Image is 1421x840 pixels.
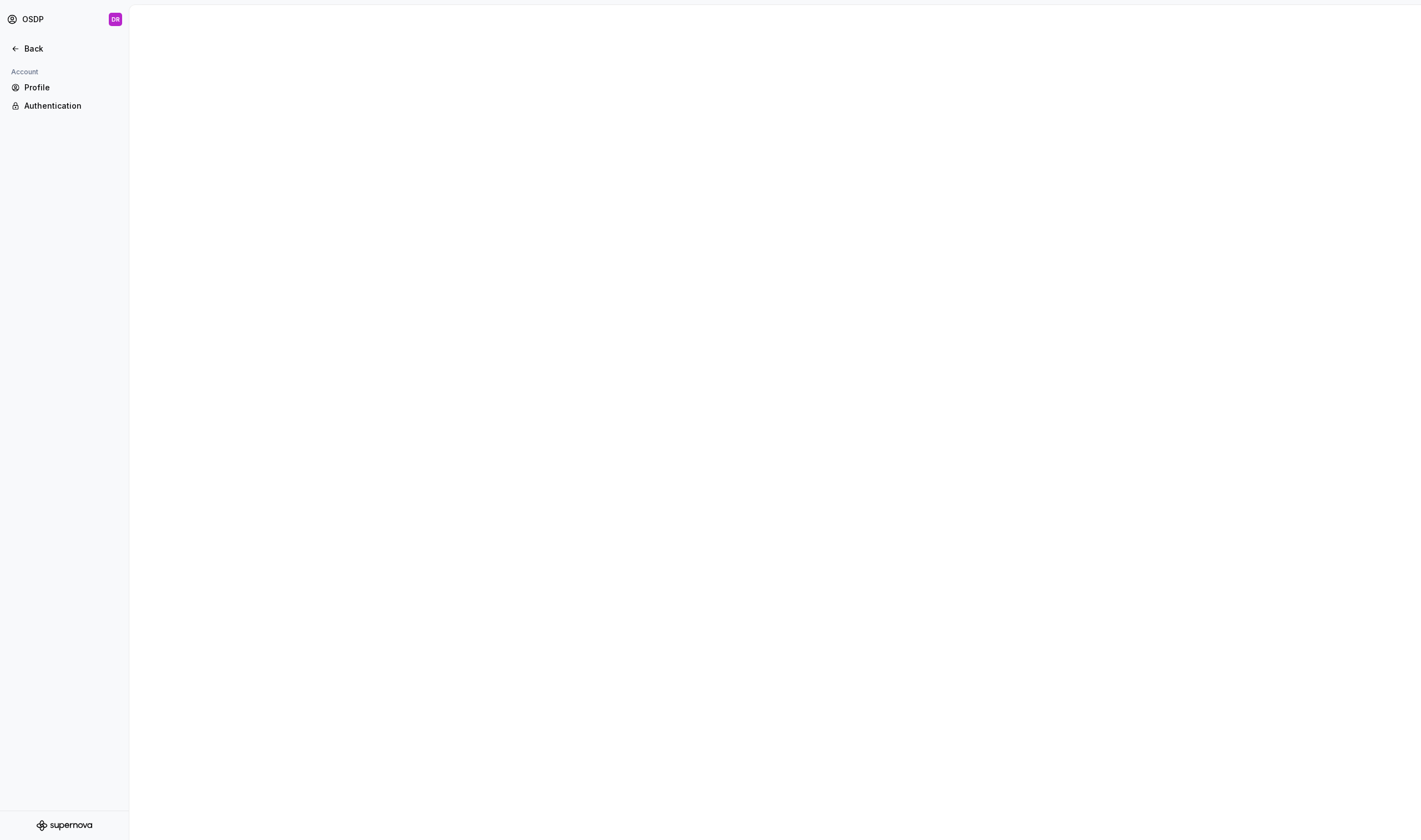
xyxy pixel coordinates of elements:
div: Profile [24,82,118,93]
a: Profile [7,79,122,96]
div: Back [24,43,118,54]
div: Authentication [24,100,118,111]
button: OSDPDR [2,7,127,32]
a: Back [7,40,122,58]
div: Account [7,65,43,79]
a: Authentication [7,97,122,115]
svg: Supernova Logo [37,820,92,831]
div: DR [112,15,120,24]
div: OSDP [22,14,44,25]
